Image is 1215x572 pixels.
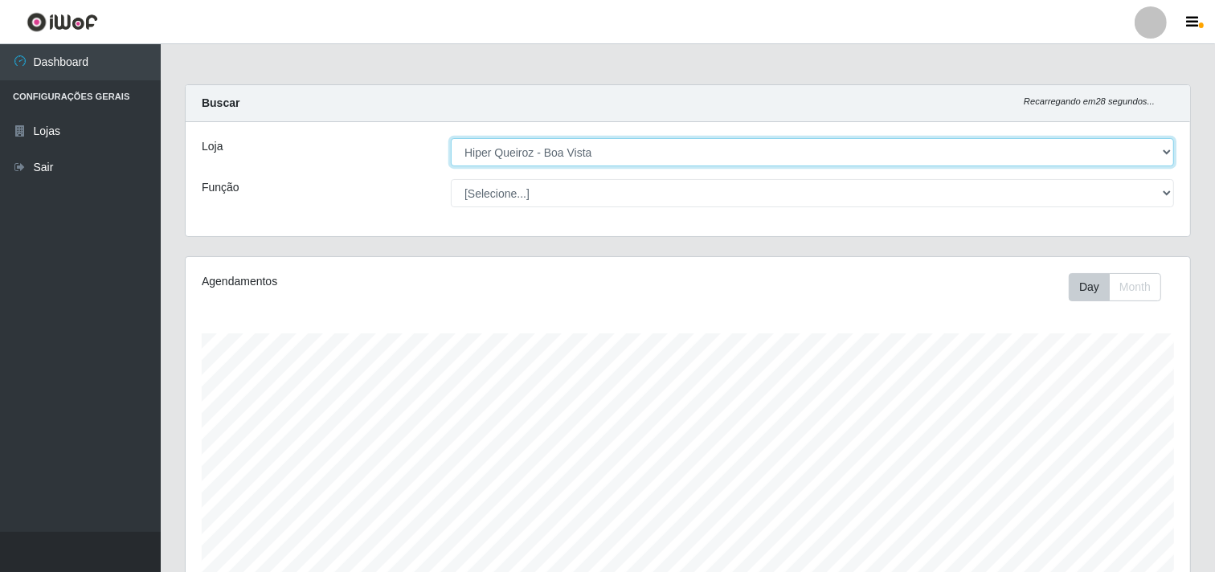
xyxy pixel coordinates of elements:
[202,273,593,290] div: Agendamentos
[202,179,239,196] label: Função
[1069,273,1161,301] div: First group
[1024,96,1155,106] i: Recarregando em 28 segundos...
[202,96,239,109] strong: Buscar
[27,12,98,32] img: CoreUI Logo
[1069,273,1174,301] div: Toolbar with button groups
[202,138,223,155] label: Loja
[1109,273,1161,301] button: Month
[1069,273,1110,301] button: Day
